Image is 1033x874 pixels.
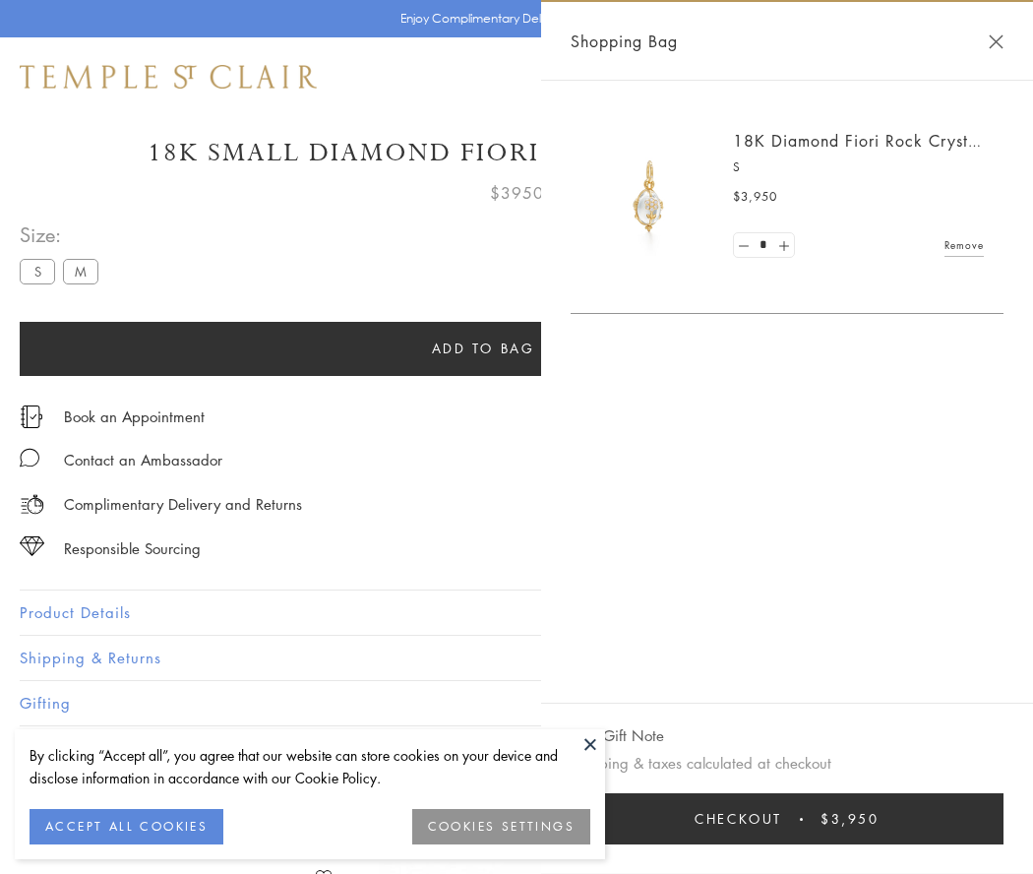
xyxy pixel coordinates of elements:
[64,448,222,472] div: Contact an Ambassador
[571,751,1003,776] p: Shipping & taxes calculated at checkout
[820,808,880,830] span: $3,950
[20,136,1013,170] h1: 18K Small Diamond Fiori Rock Crystal Amulet
[20,65,317,89] img: Temple St. Clair
[432,338,535,359] span: Add to bag
[20,681,1013,725] button: Gifting
[733,157,984,177] p: S
[20,636,1013,680] button: Shipping & Returns
[412,809,590,844] button: COOKIES SETTINGS
[64,536,201,561] div: Responsible Sourcing
[400,9,624,29] p: Enjoy Complimentary Delivery & Returns
[695,808,782,830] span: Checkout
[20,322,946,376] button: Add to bag
[590,138,708,256] img: P51889-E11FIORI
[30,744,590,789] div: By clicking “Accept all”, you agree that our website can store cookies on your device and disclos...
[733,187,777,207] span: $3,950
[989,34,1003,49] button: Close Shopping Bag
[20,259,55,283] label: S
[734,233,754,258] a: Set quantity to 0
[20,492,44,517] img: icon_delivery.svg
[20,406,43,428] img: icon_appointment.svg
[490,180,544,206] span: $3950
[20,448,39,468] img: MessageIcon-01_2.svg
[773,233,793,258] a: Set quantity to 2
[944,234,984,256] a: Remove
[63,259,98,283] label: M
[64,492,302,517] p: Complimentary Delivery and Returns
[20,591,1013,635] button: Product Details
[20,536,44,556] img: icon_sourcing.svg
[64,406,205,427] a: Book an Appointment
[571,793,1003,844] button: Checkout $3,950
[571,723,664,748] button: Add Gift Note
[571,29,678,54] span: Shopping Bag
[20,218,106,251] span: Size:
[30,809,223,844] button: ACCEPT ALL COOKIES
